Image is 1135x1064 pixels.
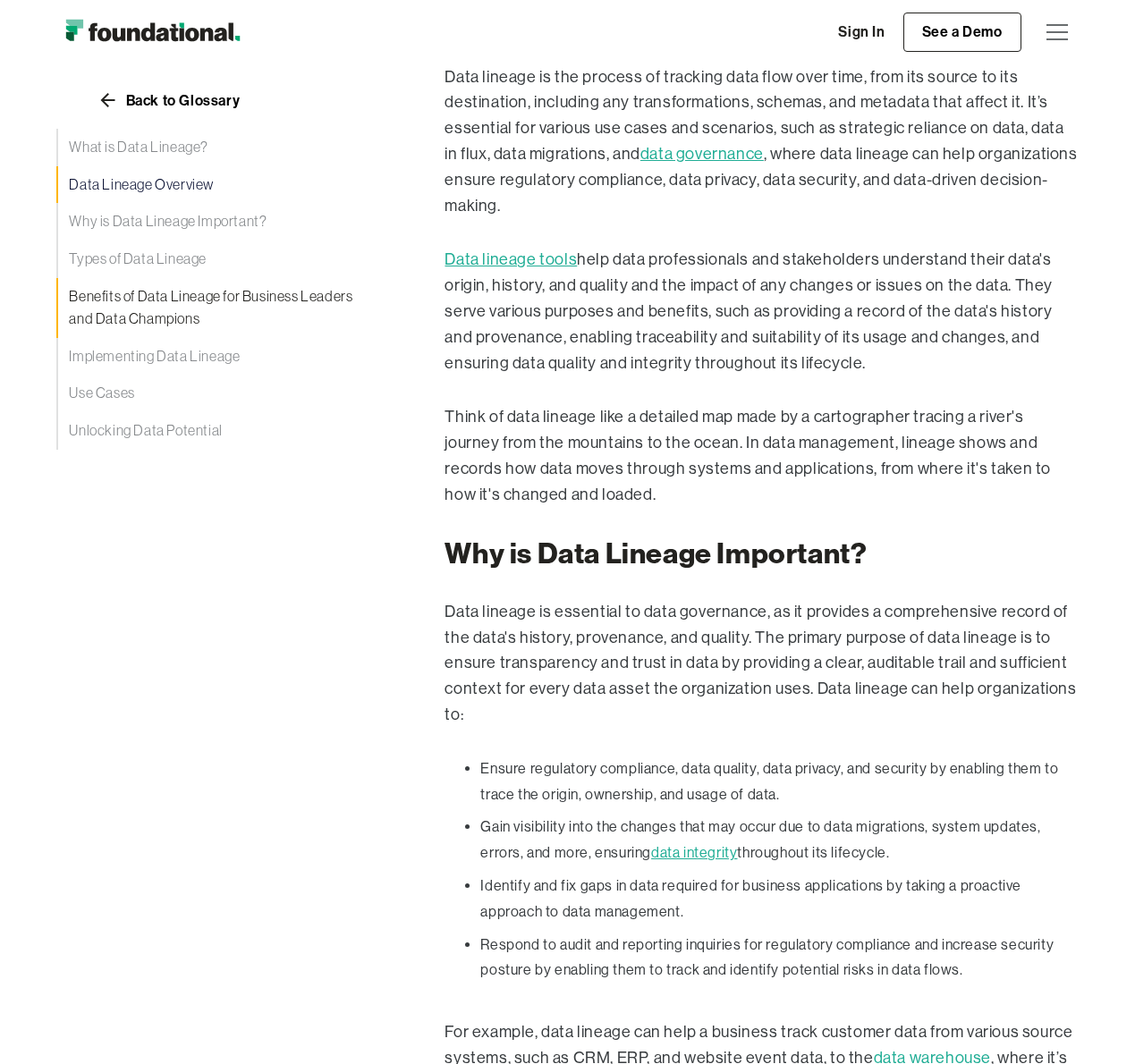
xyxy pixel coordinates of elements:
li: Ensure regulatory compliance, data quality, data privacy, and security by enabling them to trace ... [480,756,1078,808]
p: Data lineage is the process of tracking data flow over time, from its source to its destination, ... [445,64,1078,219]
a: See a Demo [903,13,1021,52]
a: home [56,14,249,50]
a: Why is Data Lineage Important? [56,203,373,241]
li: Respond to audit and reporting inquiries for regulatory compliance and increase security posture ... [480,933,1078,984]
a: What is Data Lineage? [56,129,373,166]
a: data governance [640,145,764,163]
a: Data lineage tools [445,250,577,268]
iframe: Chat Widget [813,857,1135,1064]
a: Types of Data Lineage [56,241,373,278]
h2: Why is Data Lineage Important? [445,536,1078,570]
a: Sign In [820,13,902,51]
img: Foundational Logo [56,14,249,50]
a: Unlocking Data Potential [56,412,373,450]
a: data integrity [651,844,737,861]
p: Think of data lineage like a detailed map made by a cartographer tracing a river's journey from t... [445,404,1078,507]
a: Data Lineage Overview [56,166,373,204]
div: Back to Glossary [126,93,241,107]
p: help data professionals and stakeholders understand their data's origin, history, and quality and... [445,247,1078,376]
li: Identify and fix gaps in data required for business applications by taking a proactive approach t... [480,874,1078,925]
div: menu [1036,11,1079,54]
li: Gain visibility into the changes that may occur due to data migrations, system updates, errors, a... [480,815,1078,866]
a: Implementing Data Lineage [56,338,373,376]
a: Benefits of Data Lineage for Business Leaders and Data Champions [56,277,373,337]
p: Data lineage is essential to data governance, as it provides a comprehensive record of the data's... [445,599,1078,728]
a: Use Cases [56,375,373,412]
a: Back to Glossary [56,86,280,114]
